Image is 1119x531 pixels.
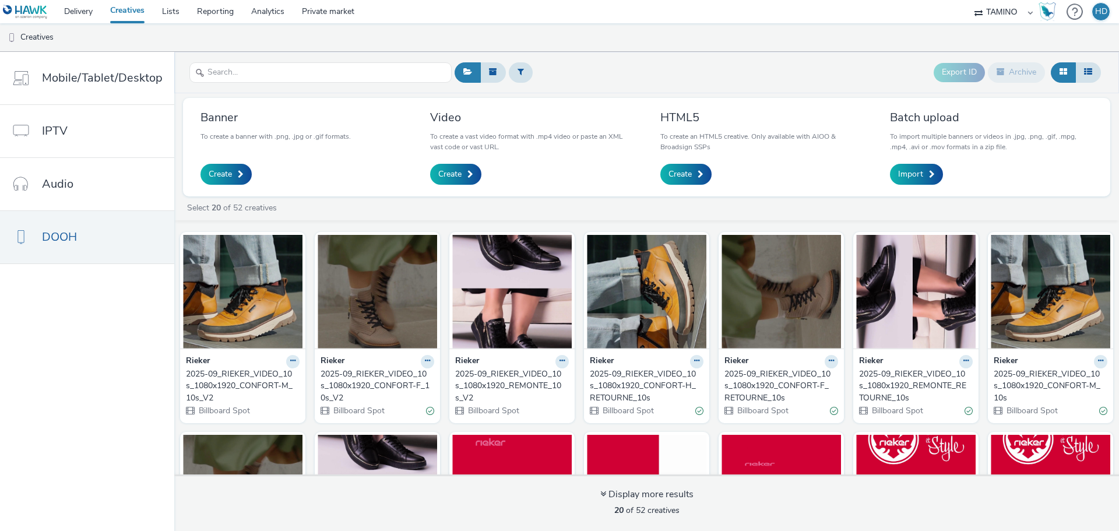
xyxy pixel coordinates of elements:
[1039,2,1061,21] a: Hawk Academy
[830,405,838,417] div: Valid
[430,131,633,152] p: To create a vast video format with .mp4 video or paste an XML vast code or vast URL.
[332,405,385,416] span: Billboard Spot
[200,110,351,125] h3: Banner
[200,131,351,142] p: To create a banner with .png, .jpg or .gif formats.
[890,164,943,185] a: Import
[455,368,564,404] div: 2025-09_RIEKER_VIDEO_10s_1080x1920_REMONTE_10s_V2
[601,405,654,416] span: Billboard Spot
[6,32,17,44] img: dooh
[736,405,789,416] span: Billboard Spot
[856,235,976,349] img: 2025-09_RIEKER_VIDEO_10s_1080x1920_REMONTE_RETOURNE_10s visual
[934,63,985,82] button: Export ID
[183,235,302,349] img: 2025-09_RIEKER_VIDEO_10s_1080x1920_CONFORT-M_10s_V2 visual
[660,110,863,125] h3: HTML5
[724,355,748,368] strong: Rieker
[859,368,973,404] a: 2025-09_RIEKER_VIDEO_10s_1080x1920_REMONTE_RETOURNE_10s
[722,235,841,349] img: 2025-09_RIEKER_VIDEO_10s_1080x1920_CONFORT-F_RETOURNE_10s visual
[660,131,863,152] p: To create an HTML5 creative. Only available with AIOO & Broadsign SSPs
[438,168,462,180] span: Create
[859,368,968,404] div: 2025-09_RIEKER_VIDEO_10s_1080x1920_REMONTE_RETOURNE_10s
[42,69,163,86] span: Mobile/Tablet/Desktop
[42,175,73,192] span: Audio
[590,368,699,404] div: 2025-09_RIEKER_VIDEO_10s_1080x1920_CONFORT-H_RETOURNE_10s
[1099,405,1107,417] div: Valid
[994,368,1107,404] a: 2025-09_RIEKER_VIDEO_10s_1080x1920_CONFORT-M_10s
[1095,3,1107,20] div: HD
[430,164,481,185] a: Create
[898,168,923,180] span: Import
[318,235,437,349] img: 2025-09_RIEKER_VIDEO_10s_1080x1920_CONFORT-F_10s_V2 visual
[200,164,252,185] a: Create
[321,368,434,404] a: 2025-09_RIEKER_VIDEO_10s_1080x1920_CONFORT-F_10s_V2
[455,368,569,404] a: 2025-09_RIEKER_VIDEO_10s_1080x1920_REMONTE_10s_V2
[212,202,221,213] strong: 20
[600,488,694,501] div: Display more results
[321,368,430,404] div: 2025-09_RIEKER_VIDEO_10s_1080x1920_CONFORT-F_10s_V2
[1051,62,1076,82] button: Grid
[426,405,434,417] div: Valid
[890,110,1093,125] h3: Batch upload
[859,355,883,368] strong: Rieker
[1075,62,1101,82] button: Table
[590,355,614,368] strong: Rieker
[994,368,1103,404] div: 2025-09_RIEKER_VIDEO_10s_1080x1920_CONFORT-M_10s
[455,355,479,368] strong: Rieker
[994,355,1018,368] strong: Rieker
[189,62,452,83] input: Search...
[42,228,77,245] span: DOOH
[209,168,232,180] span: Create
[965,405,973,417] div: Valid
[186,368,300,404] a: 2025-09_RIEKER_VIDEO_10s_1080x1920_CONFORT-M_10s_V2
[467,405,519,416] span: Billboard Spot
[1005,405,1058,416] span: Billboard Spot
[724,368,838,404] a: 2025-09_RIEKER_VIDEO_10s_1080x1920_CONFORT-F_RETOURNE_10s
[988,62,1045,82] button: Archive
[590,368,703,404] a: 2025-09_RIEKER_VIDEO_10s_1080x1920_CONFORT-H_RETOURNE_10s
[42,122,68,139] span: IPTV
[724,368,833,404] div: 2025-09_RIEKER_VIDEO_10s_1080x1920_CONFORT-F_RETOURNE_10s
[186,202,281,213] a: Select of 52 creatives
[660,164,712,185] a: Create
[186,368,295,404] div: 2025-09_RIEKER_VIDEO_10s_1080x1920_CONFORT-M_10s_V2
[587,235,706,349] img: 2025-09_RIEKER_VIDEO_10s_1080x1920_CONFORT-H_RETOURNE_10s visual
[668,168,692,180] span: Create
[430,110,633,125] h3: Video
[1039,2,1056,21] img: Hawk Academy
[198,405,250,416] span: Billboard Spot
[321,355,344,368] strong: Rieker
[614,505,680,516] span: of 52 creatives
[614,505,624,516] strong: 20
[695,405,703,417] div: Valid
[452,235,572,349] img: 2025-09_RIEKER_VIDEO_10s_1080x1920_REMONTE_10s_V2 visual
[186,355,210,368] strong: Rieker
[871,405,923,416] span: Billboard Spot
[991,235,1110,349] img: 2025-09_RIEKER_VIDEO_10s_1080x1920_CONFORT-M_10s visual
[3,5,48,19] img: undefined Logo
[890,131,1093,152] p: To import multiple banners or videos in .jpg, .png, .gif, .mpg, .mp4, .avi or .mov formats in a z...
